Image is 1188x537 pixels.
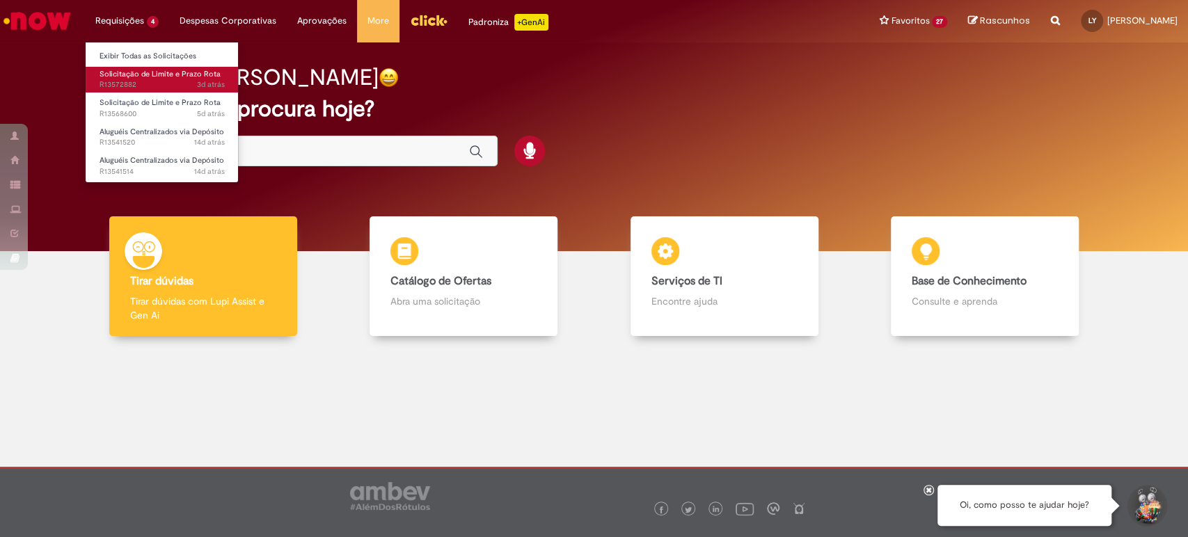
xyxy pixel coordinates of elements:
a: Aberto R13572882 : Solicitação de Limite e Prazo Rota [86,67,239,93]
span: Aluguéis Centralizados via Depósito [100,127,224,137]
img: happy-face.png [379,67,399,88]
span: R13541514 [100,166,225,177]
a: Serviços de TI Encontre ajuda [594,216,855,337]
div: Oi, como posso te ajudar hoje? [937,485,1111,526]
span: Aluguéis Centralizados via Depósito [100,155,224,166]
img: ServiceNow [1,7,73,35]
p: Abra uma solicitação [390,294,537,308]
a: Aberto R13541520 : Aluguéis Centralizados via Depósito [86,125,239,150]
a: Aberto R13541514 : Aluguéis Centralizados via Depósito [86,153,239,179]
span: Favoritos [891,14,929,28]
span: Solicitação de Limite e Prazo Rota [100,69,221,79]
div: Padroniza [468,14,548,31]
time: 16/09/2025 19:48:54 [194,137,225,147]
img: logo_footer_twitter.png [685,506,692,513]
img: logo_footer_facebook.png [658,506,665,513]
h2: O que você procura hoje? [112,97,1076,121]
a: Base de Conhecimento Consulte e aprenda [855,216,1115,337]
span: 14d atrás [194,137,225,147]
b: Base de Conhecimento [912,274,1027,288]
span: More [367,14,389,28]
img: logo_footer_youtube.png [736,499,754,518]
span: Requisições [95,14,144,28]
time: 16/09/2025 19:41:15 [194,166,225,177]
p: +GenAi [514,14,548,31]
img: logo_footer_naosei.png [793,502,805,515]
a: Aberto R13568600 : Solicitação de Limite e Prazo Rota [86,95,239,121]
span: Rascunhos [980,14,1030,27]
a: Catálogo de Ofertas Abra uma solicitação [333,216,594,337]
a: Rascunhos [968,15,1030,28]
p: Tirar dúvidas com Lupi Assist e Gen Ai [130,294,276,322]
img: logo_footer_workplace.png [767,502,779,515]
b: Catálogo de Ofertas [390,274,491,288]
time: 27/09/2025 11:16:43 [197,79,225,90]
button: Iniciar Conversa de Suporte [1125,485,1167,527]
img: click_logo_yellow_360x200.png [410,10,448,31]
img: logo_footer_ambev_rotulo_gray.png [350,482,430,510]
span: 14d atrás [194,166,225,177]
span: 5d atrás [197,109,225,119]
b: Tirar dúvidas [130,274,193,288]
span: R13572882 [100,79,225,90]
a: Tirar dúvidas Tirar dúvidas com Lupi Assist e Gen Ai [73,216,333,337]
span: 4 [147,16,159,28]
h2: Bom dia, [PERSON_NAME] [112,65,379,90]
p: Encontre ajuda [651,294,798,308]
span: LY [1088,16,1096,25]
b: Serviços de TI [651,274,722,288]
span: Solicitação de Limite e Prazo Rota [100,97,221,108]
span: R13568600 [100,109,225,120]
img: logo_footer_linkedin.png [713,506,720,514]
ul: Requisições [85,42,239,183]
time: 25/09/2025 19:09:45 [197,109,225,119]
p: Consulte e aprenda [912,294,1058,308]
span: Aprovações [297,14,347,28]
span: [PERSON_NAME] [1107,15,1178,26]
a: Exibir Todas as Solicitações [86,49,239,64]
span: Despesas Corporativas [180,14,276,28]
span: R13541520 [100,137,225,148]
span: 3d atrás [197,79,225,90]
span: 27 [932,16,947,28]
